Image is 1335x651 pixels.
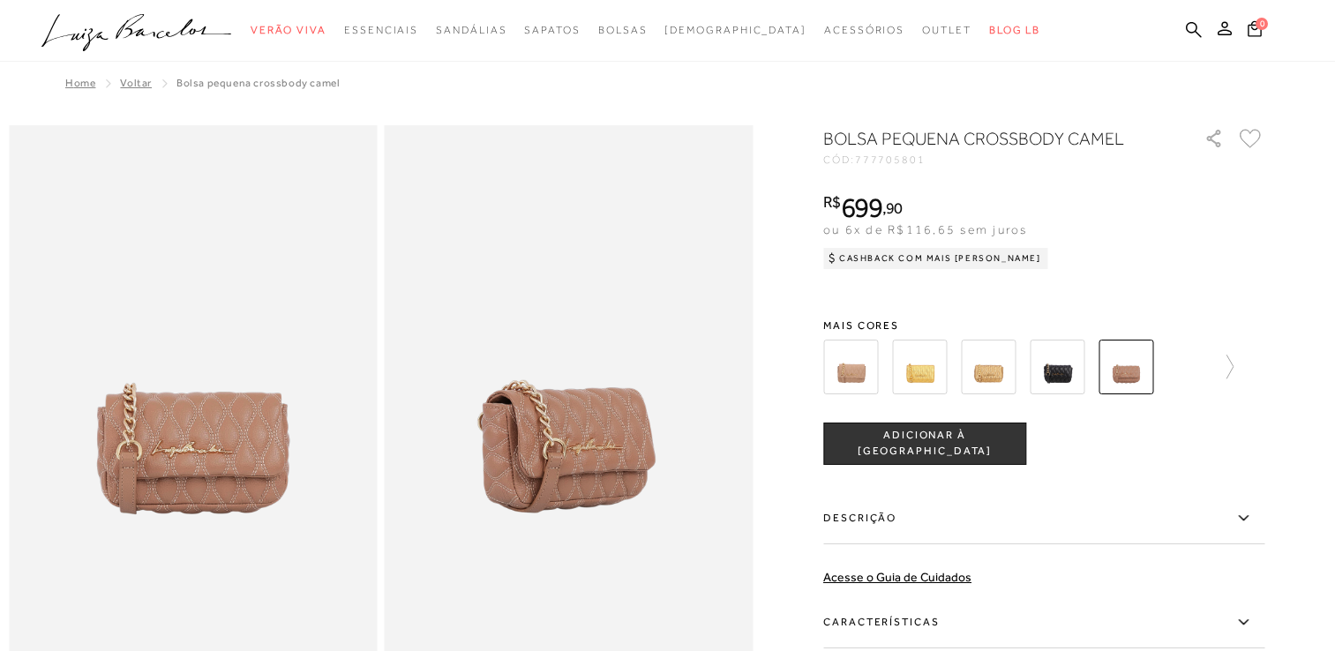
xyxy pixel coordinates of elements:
[823,597,1264,648] label: Características
[823,194,841,210] i: R$
[823,126,1154,151] h1: Bolsa pequena crossbody camel
[664,14,806,47] a: noSubCategoriesText
[892,340,947,394] img: BOLSA EM COURO DOURADO COM LOGO METALIZADO LB PEQUENA
[823,340,878,394] img: BOLSA EM COURO BEGE COM LOGO METALIZADO LB PEQUENA
[251,14,326,47] a: categoryNavScreenReaderText
[65,77,95,89] a: Home
[922,14,971,47] a: categoryNavScreenReaderText
[1242,19,1267,43] button: 0
[524,24,580,36] span: Sapatos
[251,24,326,36] span: Verão Viva
[824,24,904,36] span: Acessórios
[823,154,1176,165] div: CÓD:
[989,24,1040,36] span: BLOG LB
[961,340,1016,394] img: BOLSA EM COURO OURO VELHO COM LOGO METALIZADO LB PEQUENA
[598,14,648,47] a: categoryNavScreenReaderText
[1030,340,1084,394] img: BOLSA EM COURO PRETA
[841,191,882,223] span: 699
[436,14,506,47] a: categoryNavScreenReaderText
[823,222,1027,236] span: ou 6x de R$116,65 sem juros
[524,14,580,47] a: categoryNavScreenReaderText
[922,24,971,36] span: Outlet
[436,24,506,36] span: Sandálias
[823,320,1264,331] span: Mais cores
[823,248,1048,269] div: Cashback com Mais [PERSON_NAME]
[989,14,1040,47] a: BLOG LB
[120,77,152,89] a: Voltar
[598,24,648,36] span: Bolsas
[882,200,903,216] i: ,
[344,24,418,36] span: Essenciais
[1099,340,1153,394] img: Bolsa pequena crossbody camel
[823,493,1264,544] label: Descrição
[664,24,806,36] span: [DEMOGRAPHIC_DATA]
[1256,18,1268,30] span: 0
[824,428,1025,459] span: ADICIONAR À [GEOGRAPHIC_DATA]
[176,77,340,89] span: Bolsa pequena crossbody camel
[344,14,418,47] a: categoryNavScreenReaderText
[823,423,1026,465] button: ADICIONAR À [GEOGRAPHIC_DATA]
[824,14,904,47] a: categoryNavScreenReaderText
[855,153,926,166] span: 777705801
[886,198,903,217] span: 90
[823,570,971,584] a: Acesse o Guia de Cuidados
